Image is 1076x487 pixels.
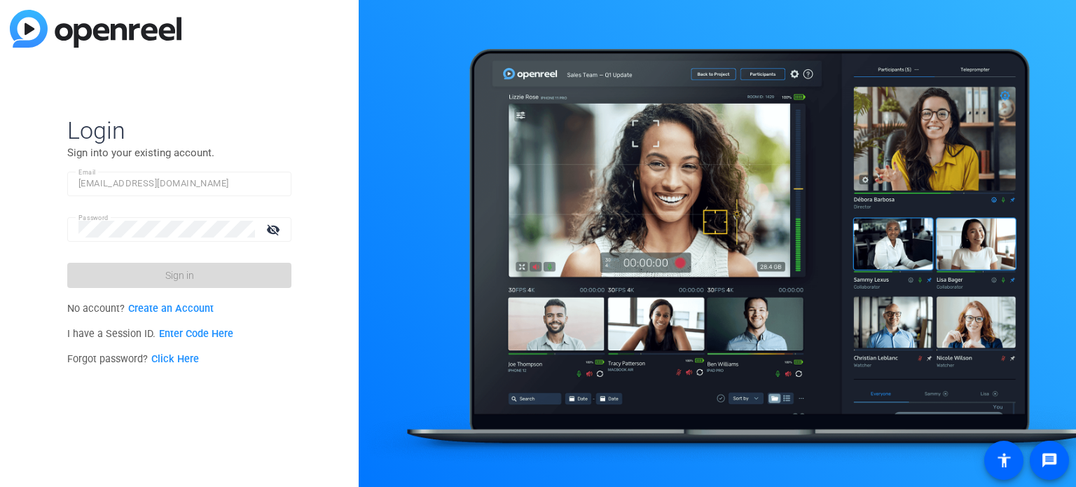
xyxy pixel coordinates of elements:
input: Enter Email Address [78,175,280,192]
a: Create an Account [128,303,214,315]
span: No account? [67,303,214,315]
mat-label: Email [78,168,96,176]
mat-label: Password [78,214,109,221]
img: blue-gradient.svg [10,10,181,48]
mat-icon: visibility_off [258,219,291,240]
a: Click Here [151,353,199,365]
p: Sign into your existing account. [67,145,291,160]
span: Forgot password? [67,353,199,365]
span: Login [67,116,291,145]
span: I have a Session ID. [67,328,233,340]
mat-icon: message [1041,452,1058,469]
mat-icon: accessibility [995,452,1012,469]
a: Enter Code Here [159,328,233,340]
